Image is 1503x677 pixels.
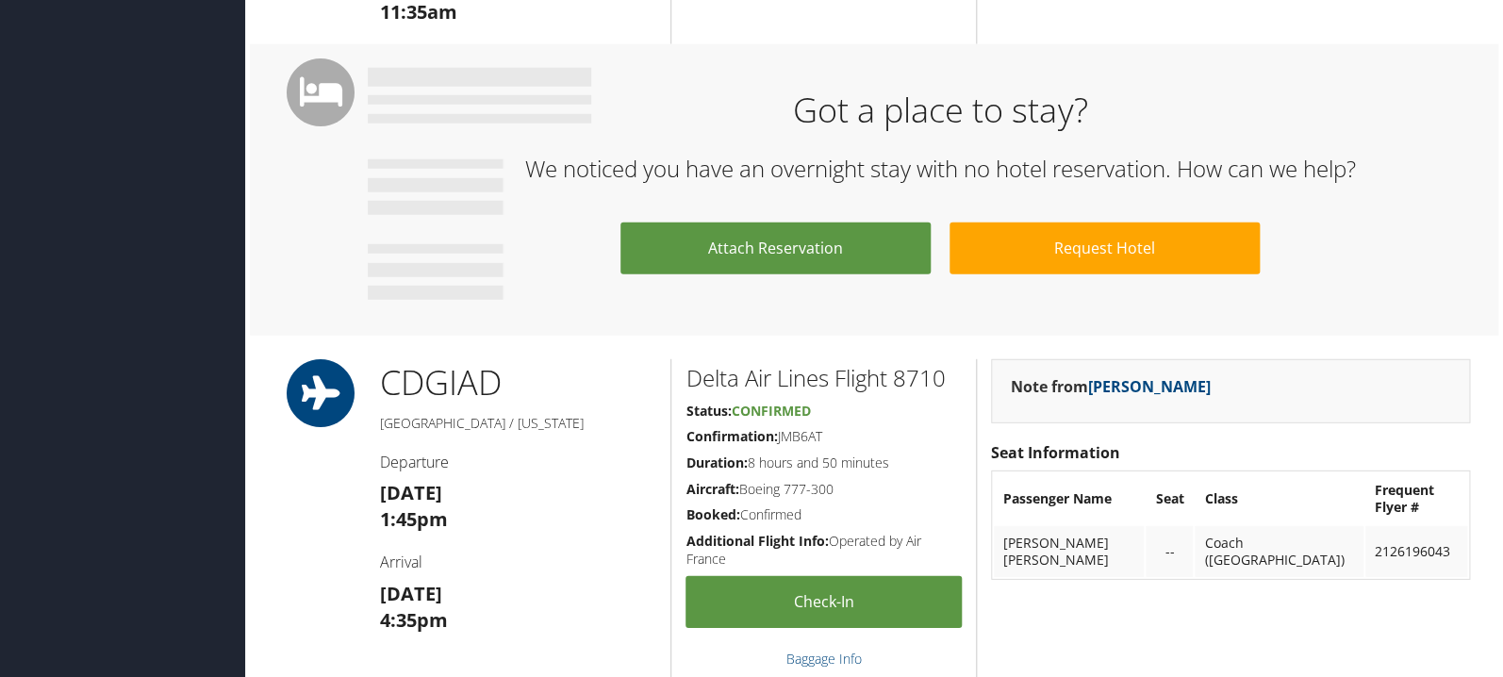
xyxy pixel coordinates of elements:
[685,480,962,499] h5: Boeing 777-300
[380,581,442,606] strong: [DATE]
[380,552,657,572] h4: Arrival
[620,223,931,274] a: Attach Reservation
[685,454,962,472] h5: 8 hours and 50 minutes
[1155,543,1183,560] div: --
[994,526,1144,577] td: [PERSON_NAME] [PERSON_NAME]
[685,427,777,445] strong: Confirmation:
[685,454,747,471] strong: Duration:
[1365,473,1467,524] th: Frequent Flyer #
[685,362,962,394] h2: Delta Air Lines Flight 8710
[382,153,1498,185] h2: We noticed you have an overnight stay with no hotel reservation. How can we help?
[380,480,442,505] strong: [DATE]
[731,402,810,420] span: Confirmed
[950,223,1260,274] a: Request Hotel
[1146,473,1193,524] th: Seat
[994,473,1144,524] th: Passenger Name
[685,505,962,524] h5: Confirmed
[685,427,962,446] h5: JMB6AT
[685,505,739,523] strong: Booked:
[786,650,862,668] a: Baggage Info
[380,607,448,633] strong: 4:35pm
[1195,526,1363,577] td: Coach ([GEOGRAPHIC_DATA])
[1011,376,1211,397] strong: Note from
[380,452,657,472] h4: Departure
[685,402,731,420] strong: Status:
[685,480,738,498] strong: Aircraft:
[1365,526,1467,577] td: 2126196043
[685,576,962,628] a: Check-in
[380,506,448,532] strong: 1:45pm
[380,359,657,406] h1: CDG IAD
[685,532,828,550] strong: Additional Flight Info:
[382,87,1498,134] h1: Got a place to stay?
[380,414,657,433] h5: [GEOGRAPHIC_DATA] / [US_STATE]
[1195,473,1363,524] th: Class
[685,532,962,569] h5: Operated by Air France
[1088,376,1211,397] a: [PERSON_NAME]
[991,442,1120,463] strong: Seat Information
